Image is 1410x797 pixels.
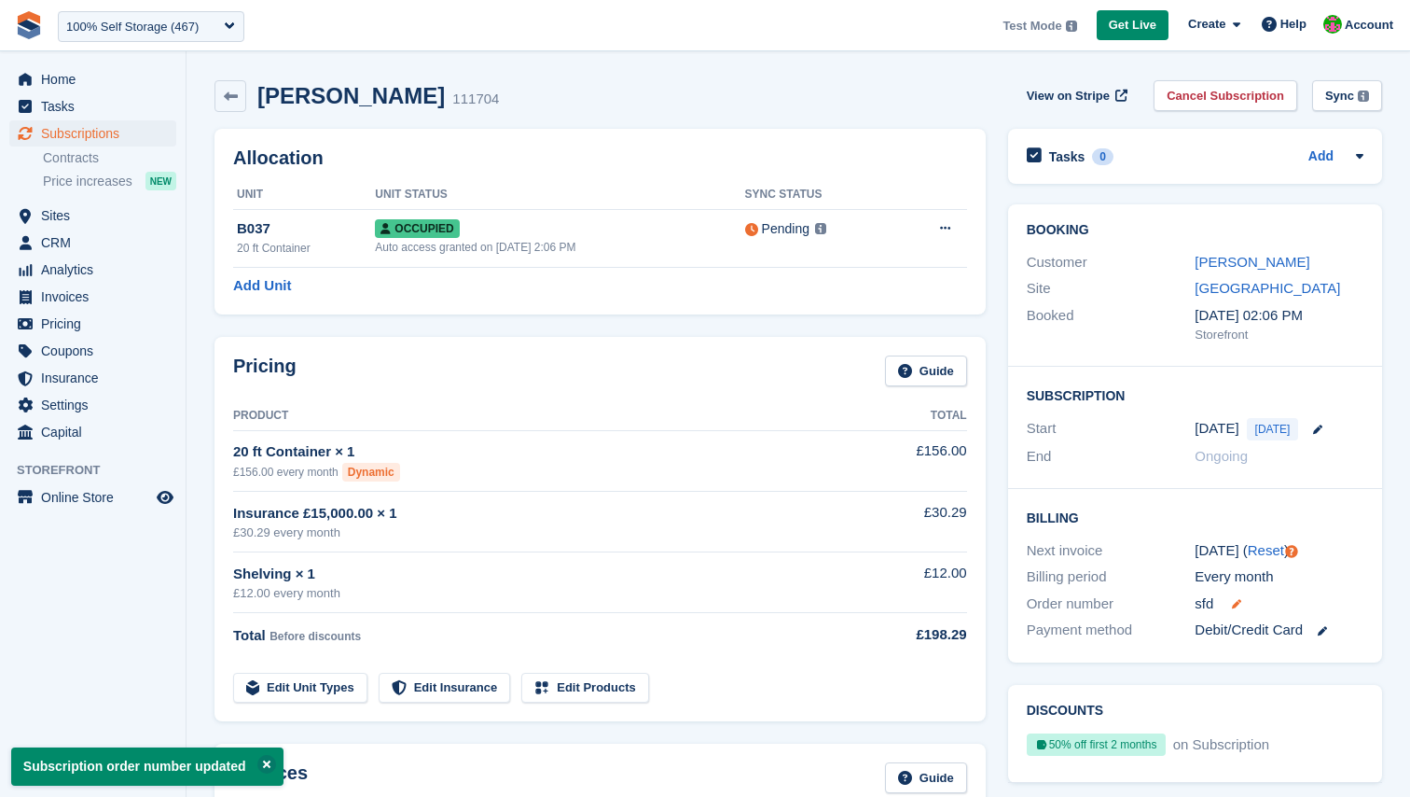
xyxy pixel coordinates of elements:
[1027,446,1196,468] div: End
[9,365,176,391] a: menu
[9,257,176,283] a: menu
[9,338,176,364] a: menu
[11,748,283,786] p: Subscription order number updated
[41,230,153,256] span: CRM
[9,311,176,337] a: menu
[1002,17,1061,35] span: Test Mode
[66,18,199,36] div: 100% Self Storage (467)
[1308,147,1334,168] a: Add
[885,356,967,386] a: Guide
[233,180,375,210] th: Unit
[41,365,153,391] span: Insurance
[9,66,176,92] a: menu
[9,284,176,310] a: menu
[41,484,153,510] span: Online Store
[1345,16,1393,35] span: Account
[1097,10,1168,41] a: Get Live
[41,419,153,445] span: Capital
[1248,542,1284,558] a: Reset
[237,240,375,257] div: 20 ft Container
[1358,91,1369,102] img: icon-info-grey-7440780725fd019a000dd9b08b2336e03edf1995a4989e88bcd33f0948082b44.svg
[17,461,186,480] span: Storefront
[1312,80,1382,111] button: Sync
[1027,508,1363,526] h2: Billing
[9,484,176,510] a: menu
[43,173,132,190] span: Price increases
[745,180,895,210] th: Sync Status
[1027,620,1196,641] div: Payment method
[145,172,176,190] div: NEW
[1195,305,1363,327] div: [DATE] 02:06 PM
[762,219,809,239] div: Pending
[233,401,887,431] th: Product
[885,762,967,793] a: Guide
[1195,280,1340,296] a: [GEOGRAPHIC_DATA]
[887,430,966,491] td: £156.00
[1027,566,1196,588] div: Billing period
[1169,736,1269,752] span: on Subscription
[1195,326,1363,344] div: Storefront
[1195,540,1363,562] div: [DATE] ( )
[1280,15,1306,34] span: Help
[41,338,153,364] span: Coupons
[9,93,176,119] a: menu
[9,419,176,445] a: menu
[1195,254,1309,270] a: [PERSON_NAME]
[41,392,153,418] span: Settings
[41,311,153,337] span: Pricing
[233,275,291,297] a: Add Unit
[9,120,176,147] a: menu
[887,401,966,431] th: Total
[815,223,826,234] img: icon-info-grey-7440780725fd019a000dd9b08b2336e03edf1995a4989e88bcd33f0948082b44.svg
[9,230,176,256] a: menu
[1109,16,1156,35] span: Get Live
[1027,385,1363,404] h2: Subscription
[41,203,153,229] span: Sites
[1027,704,1363,719] h2: Discounts
[237,218,375,240] div: B037
[233,627,266,643] span: Total
[233,524,887,542] div: £30.29 every month
[41,284,153,310] span: Invoices
[1323,15,1342,34] img: Will McNeilly
[1154,80,1297,111] a: Cancel Subscription
[521,673,649,704] a: Edit Products
[1027,734,1166,756] div: 50% off first 2 months
[233,147,967,169] h2: Allocation
[1049,148,1085,165] h2: Tasks
[1027,223,1363,238] h2: Booking
[154,486,176,509] a: Preview store
[233,673,367,704] a: Edit Unit Types
[1066,21,1077,32] img: icon-info-grey-7440780725fd019a000dd9b08b2336e03edf1995a4989e88bcd33f0948082b44.svg
[15,11,43,39] img: stora-icon-8386f47178a22dfd0bd8f6a31ec36ba5ce8667c1dd55bd0f319d3a0aa187defe.svg
[1027,418,1196,440] div: Start
[1027,278,1196,300] div: Site
[1195,620,1363,641] div: Debit/Credit Card
[233,441,887,463] div: 20 ft Container × 1
[1027,540,1196,562] div: Next invoice
[375,239,744,256] div: Auto access granted on [DATE] 2:06 PM
[1027,594,1196,615] div: Order number
[1195,418,1238,440] time: 2025-10-01 00:00:00 UTC
[233,564,887,585] div: Shelving × 1
[887,552,966,613] td: £12.00
[379,673,511,704] a: Edit Insurance
[1195,448,1248,464] span: Ongoing
[233,503,887,524] div: Insurance £15,000.00 × 1
[270,630,361,643] span: Before discounts
[375,180,744,210] th: Unit Status
[1027,305,1196,344] div: Booked
[233,356,297,386] h2: Pricing
[1019,80,1132,111] a: View on Stripe
[452,89,499,110] div: 111704
[1188,15,1225,34] span: Create
[43,171,176,191] a: Price increases NEW
[9,203,176,229] a: menu
[41,120,153,147] span: Subscriptions
[887,492,966,552] td: £30.29
[233,584,887,603] div: £12.00 every month
[1027,87,1110,105] span: View on Stripe
[9,392,176,418] a: menu
[1027,252,1196,273] div: Customer
[1195,594,1213,615] span: sfd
